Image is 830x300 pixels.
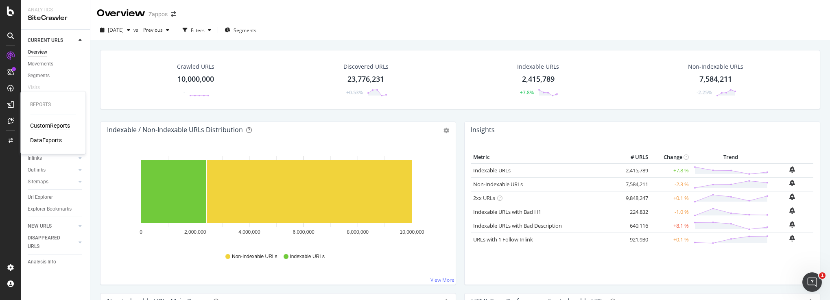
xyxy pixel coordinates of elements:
[28,13,83,23] div: SiteCrawler
[522,74,555,85] div: 2,415,789
[346,89,363,96] div: +0.53%
[618,219,650,233] td: 640,116
[28,7,83,13] div: Analytics
[28,205,72,213] div: Explorer Bookmarks
[30,101,76,108] div: Reports
[28,258,84,266] a: Analysis Info
[443,128,449,133] div: gear
[343,63,389,71] div: Discovered URLs
[819,272,826,279] span: 1
[28,258,56,266] div: Analysis Info
[471,124,495,135] h4: Insights
[191,27,205,34] div: Filters
[234,27,256,34] span: Segments
[30,122,70,130] a: CustomReports
[238,229,260,235] text: 4,000,000
[28,48,47,57] div: Overview
[650,177,691,191] td: -2.3 %
[28,193,53,202] div: Url Explorer
[28,36,76,45] a: CURRENT URLS
[293,229,315,235] text: 6,000,000
[28,166,76,174] a: Outlinks
[471,151,618,163] th: Metric
[30,136,62,144] a: DataExports
[28,36,63,45] div: CURRENT URLS
[650,163,691,178] td: +7.8 %
[28,83,40,92] div: Visits
[140,229,142,235] text: 0
[789,193,795,200] div: bell-plus
[133,26,140,33] span: vs
[650,191,691,205] td: +0.1 %
[618,151,650,163] th: # URLS
[28,72,50,80] div: Segments
[473,236,533,243] a: URLs with 1 Follow Inlink
[430,276,454,283] a: View More
[28,222,52,230] div: NEW URLS
[184,229,206,235] text: 2,000,000
[28,205,84,213] a: Explorer Bookmarks
[108,26,124,33] span: 2025 Sep. 8th
[107,151,446,246] svg: A chart.
[473,180,523,188] a: Non-Indexable URLs
[177,63,214,71] div: Crawled URLs
[149,10,168,18] div: Zappos
[140,26,163,33] span: Previous
[789,221,795,228] div: bell-plus
[618,177,650,191] td: 7,584,211
[789,166,795,173] div: bell-plus
[789,207,795,214] div: bell-plus
[520,89,534,96] div: +7.8%
[802,272,822,292] iframe: Intercom live chat
[179,24,214,37] button: Filters
[618,233,650,246] td: 921,930
[140,24,173,37] button: Previous
[347,74,384,85] div: 23,776,231
[400,229,424,235] text: 10,000,000
[618,163,650,178] td: 2,415,789
[28,48,84,57] a: Overview
[290,253,325,260] span: Indexable URLs
[517,63,559,71] div: Indexable URLs
[28,60,53,68] div: Movements
[28,72,84,80] a: Segments
[97,24,133,37] button: [DATE]
[171,11,176,17] div: arrow-right-arrow-left
[473,222,562,229] a: Indexable URLs with Bad Description
[177,74,214,85] div: 10,000,000
[28,154,76,163] a: Inlinks
[650,205,691,219] td: -1.0 %
[650,233,691,246] td: +0.1 %
[28,60,84,68] a: Movements
[28,166,46,174] div: Outlinks
[221,24,260,37] button: Segments
[473,194,495,202] a: 2xx URLs
[28,178,48,186] div: Sitemaps
[28,178,76,186] a: Sitemaps
[183,89,185,96] div: -
[28,222,76,230] a: NEW URLS
[618,205,650,219] td: 224,832
[28,234,76,251] a: DISAPPEARED URLS
[473,167,511,174] a: Indexable URLs
[28,193,84,202] a: Url Explorer
[28,83,48,92] a: Visits
[473,208,541,215] a: Indexable URLs with Bad H1
[618,191,650,205] td: 9,848,247
[650,151,691,163] th: Change
[28,154,42,163] div: Inlinks
[28,234,69,251] div: DISAPPEARED URLS
[697,89,712,96] div: -2.25%
[789,180,795,186] div: bell-plus
[107,126,243,134] div: Indexable / Non-Indexable URLs Distribution
[650,219,691,233] td: +8.1 %
[97,7,145,20] div: Overview
[232,253,277,260] span: Non-Indexable URLs
[691,151,771,163] th: Trend
[699,74,732,85] div: 7,584,211
[789,235,795,241] div: bell-plus
[347,229,369,235] text: 8,000,000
